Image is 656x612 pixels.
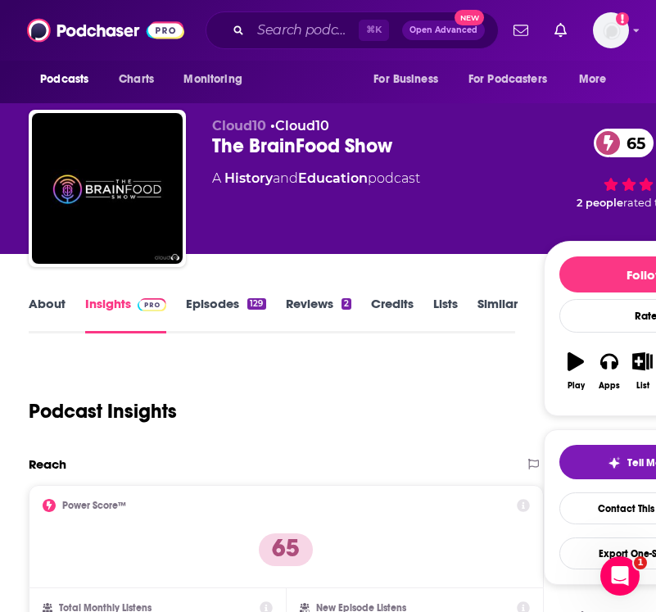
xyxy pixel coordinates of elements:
[212,118,266,134] span: Cloud10
[108,64,164,95] a: Charts
[507,16,535,44] a: Show notifications dropdown
[577,197,623,209] span: 2 people
[186,296,265,333] a: Episodes129
[212,169,420,188] div: A podcast
[270,118,329,134] span: •
[259,533,313,566] p: 65
[468,68,547,91] span: For Podcasters
[608,456,621,469] img: tell me why sparkle
[62,500,126,511] h2: Power Score™
[593,12,629,48] button: Show profile menu
[172,64,263,95] button: open menu
[183,68,242,91] span: Monitoring
[85,296,166,333] a: InsightsPodchaser Pro
[373,68,438,91] span: For Business
[568,381,585,391] div: Play
[29,456,66,472] h2: Reach
[29,64,110,95] button: open menu
[593,12,629,48] span: Logged in as EllaRoseMurphy
[298,170,368,186] a: Education
[599,381,620,391] div: Apps
[559,342,593,401] button: Play
[593,12,629,48] img: User Profile
[40,68,88,91] span: Podcasts
[409,26,477,34] span: Open Advanced
[275,118,329,134] a: Cloud10
[594,129,654,157] a: 65
[138,298,166,311] img: Podchaser Pro
[224,170,273,186] a: History
[359,20,389,41] span: ⌘ K
[342,298,351,310] div: 2
[458,64,571,95] button: open menu
[286,296,351,333] a: Reviews2
[477,296,518,333] a: Similar
[433,296,458,333] a: Lists
[592,342,626,401] button: Apps
[636,381,649,391] div: List
[600,556,640,596] iframe: Intercom live chat
[206,11,499,49] div: Search podcasts, credits, & more...
[402,20,485,40] button: Open AdvancedNew
[251,17,359,43] input: Search podcasts, credits, & more...
[579,68,607,91] span: More
[273,170,298,186] span: and
[634,556,647,569] span: 1
[455,10,484,25] span: New
[371,296,414,333] a: Credits
[610,129,654,157] span: 65
[29,399,177,424] h1: Podcast Insights
[27,15,184,46] img: Podchaser - Follow, Share and Rate Podcasts
[119,68,154,91] span: Charts
[32,113,183,264] img: The BrainFood Show
[548,16,573,44] a: Show notifications dropdown
[29,296,66,333] a: About
[362,64,459,95] button: open menu
[247,298,265,310] div: 129
[616,12,629,25] svg: Email not verified
[568,64,627,95] button: open menu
